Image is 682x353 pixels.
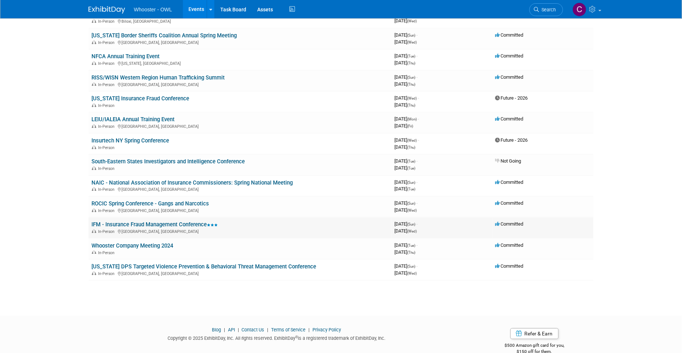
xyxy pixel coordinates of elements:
div: [GEOGRAPHIC_DATA], [GEOGRAPHIC_DATA] [91,39,389,45]
span: In-Person [98,250,117,255]
span: - [416,200,417,206]
span: In-Person [98,166,117,171]
span: Committed [495,242,524,248]
span: - [416,179,417,185]
a: API [228,327,235,332]
span: (Sun) [407,264,415,268]
div: [GEOGRAPHIC_DATA], [GEOGRAPHIC_DATA] [91,186,389,192]
span: Committed [495,53,524,59]
span: [DATE] [394,242,417,248]
span: (Wed) [407,138,417,142]
a: Contact Us [242,327,265,332]
div: [US_STATE], [GEOGRAPHIC_DATA] [91,60,389,66]
span: [DATE] [394,39,417,45]
span: In-Person [98,208,117,213]
span: In-Person [98,124,117,129]
span: [DATE] [394,137,419,143]
img: In-Person Event [92,229,96,233]
img: In-Person Event [92,271,96,275]
span: - [416,221,417,227]
span: (Wed) [407,208,417,212]
img: In-Person Event [92,19,96,23]
span: Committed [495,74,524,80]
span: (Thu) [407,145,415,149]
span: [DATE] [394,207,417,213]
span: (Mon) [407,117,417,121]
sup: ® [296,335,298,339]
img: Clare Louise Southcombe [573,3,587,16]
a: IFM - Insurance Fraud Management Conference [91,221,218,228]
span: (Fri) [407,124,413,128]
span: (Sun) [407,33,415,37]
span: [DATE] [394,270,417,276]
span: - [416,32,417,38]
span: Future - 2026 [495,137,528,143]
span: [DATE] [394,102,415,108]
a: Insurtech NY Spring Conference [91,137,169,144]
span: - [416,242,417,248]
div: [GEOGRAPHIC_DATA], [GEOGRAPHIC_DATA] [91,81,389,87]
a: ROCIC Spring Conference - Gangs and Narcotics [91,200,209,207]
div: [GEOGRAPHIC_DATA], [GEOGRAPHIC_DATA] [91,228,389,234]
span: [DATE] [394,228,417,234]
img: In-Person Event [92,250,96,254]
span: In-Person [98,187,117,192]
span: | [236,327,241,332]
div: [GEOGRAPHIC_DATA], [GEOGRAPHIC_DATA] [91,207,389,213]
span: - [416,53,417,59]
span: [DATE] [394,179,417,185]
span: In-Person [98,145,117,150]
span: (Sun) [407,222,415,226]
span: [DATE] [394,74,417,80]
span: [DATE] [394,158,417,164]
img: In-Person Event [92,208,96,212]
span: [DATE] [394,144,415,150]
a: [US_STATE] Border Sheriffs Coalition Annual Spring Meeting [91,32,237,39]
div: Copyright © 2025 ExhibitDay, Inc. All rights reserved. ExhibitDay is a registered trademark of Ex... [89,333,465,342]
a: [US_STATE] Insurance Fraud Conference [91,95,189,102]
span: (Thu) [407,250,415,254]
img: In-Person Event [92,166,96,170]
img: In-Person Event [92,40,96,44]
span: | [222,327,227,332]
span: In-Person [98,271,117,276]
span: - [418,116,419,122]
span: (Wed) [407,271,417,275]
img: In-Person Event [92,82,96,86]
a: RISS/WISN Western Region Human Trafficking Summit [91,74,225,81]
span: Committed [495,263,524,269]
span: (Tue) [407,159,415,163]
span: Committed [495,221,524,227]
span: Committed [495,116,524,122]
span: (Wed) [407,229,417,233]
span: (Sun) [407,201,415,205]
a: Terms of Service [271,327,306,332]
span: (Thu) [407,103,415,107]
span: (Wed) [407,19,417,23]
span: - [416,74,417,80]
span: In-Person [98,19,117,24]
a: LEIU/IALEIA Annual Training Event [91,116,175,123]
span: [DATE] [394,95,419,101]
span: (Sun) [407,181,415,185]
span: [DATE] [394,165,415,171]
div: Biloxi, [GEOGRAPHIC_DATA] [91,18,389,24]
img: In-Person Event [92,124,96,128]
span: (Tue) [407,244,415,248]
img: ExhibitDay [89,6,125,14]
img: In-Person Event [92,61,96,65]
span: [DATE] [394,116,419,122]
span: (Wed) [407,96,417,100]
a: NFCA Annual Training Event [91,53,160,60]
img: In-Person Event [92,103,96,107]
span: Committed [495,179,524,185]
a: South-Eastern States Investigators and Intelligence Conference [91,158,245,165]
span: In-Person [98,229,117,234]
span: [DATE] [394,200,417,206]
span: [DATE] [394,60,415,66]
span: | [266,327,270,332]
div: [GEOGRAPHIC_DATA], [GEOGRAPHIC_DATA] [91,270,389,276]
img: In-Person Event [92,187,96,191]
span: [DATE] [394,18,417,23]
span: Future - 2026 [495,95,528,101]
